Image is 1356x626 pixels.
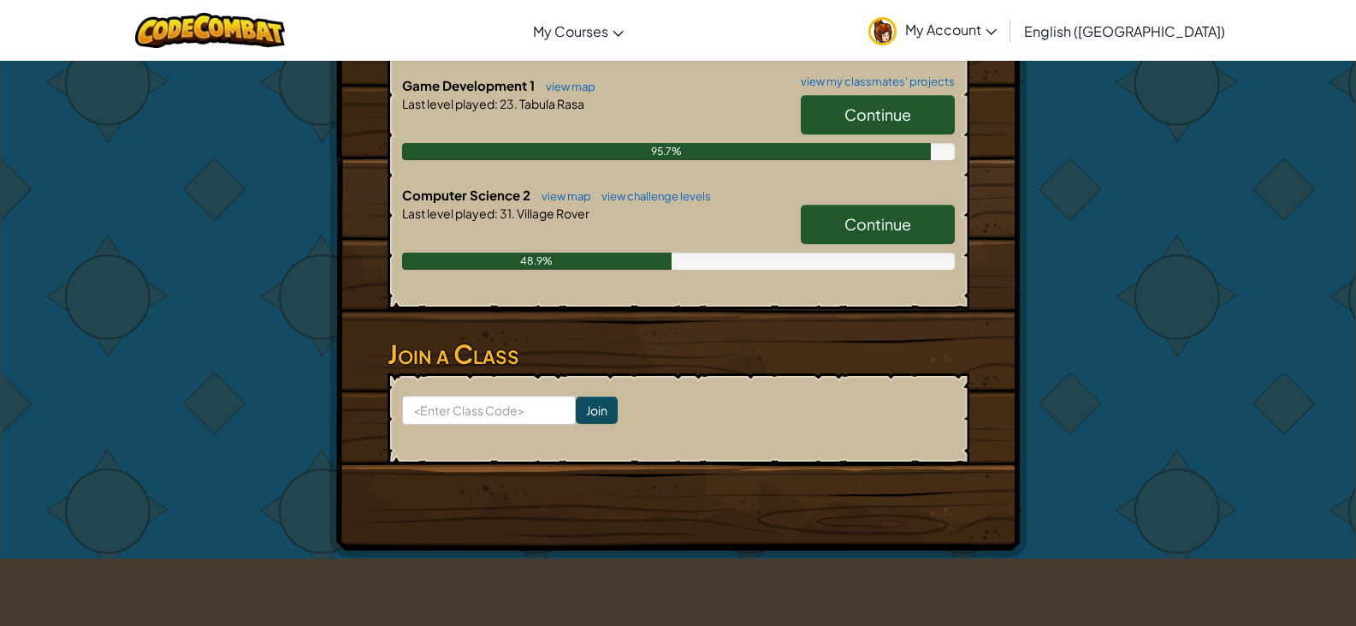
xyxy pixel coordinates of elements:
a: view my classmates' projects [792,76,955,87]
span: Computer Science 2 [402,187,533,203]
span: : [494,206,498,221]
input: <Enter Class Code> [402,396,576,425]
input: Join [576,396,618,424]
span: Village Rover [515,206,589,221]
a: view map [537,80,595,93]
img: CodeCombat logo [135,13,285,48]
img: avatar [868,17,897,45]
span: Game Development 1 [402,77,537,93]
span: Continue [844,214,911,234]
span: Tabula Rasa [518,96,584,111]
span: My Courses [533,22,608,40]
span: English ([GEOGRAPHIC_DATA]) [1024,22,1225,40]
a: view challenge levels [593,189,711,203]
a: English ([GEOGRAPHIC_DATA]) [1016,8,1234,54]
a: view map [533,189,591,203]
h3: Join a Class [388,335,969,373]
span: 31. [498,206,515,221]
div: 95.7% [402,143,931,160]
span: : [494,96,498,111]
span: My Account [905,21,997,39]
span: Continue [844,104,911,124]
span: Last level played [402,96,494,111]
span: 23. [498,96,518,111]
div: 48.9% [402,253,672,270]
a: My Account [860,3,1005,57]
a: My Courses [524,8,632,54]
span: Last level played [402,206,494,221]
